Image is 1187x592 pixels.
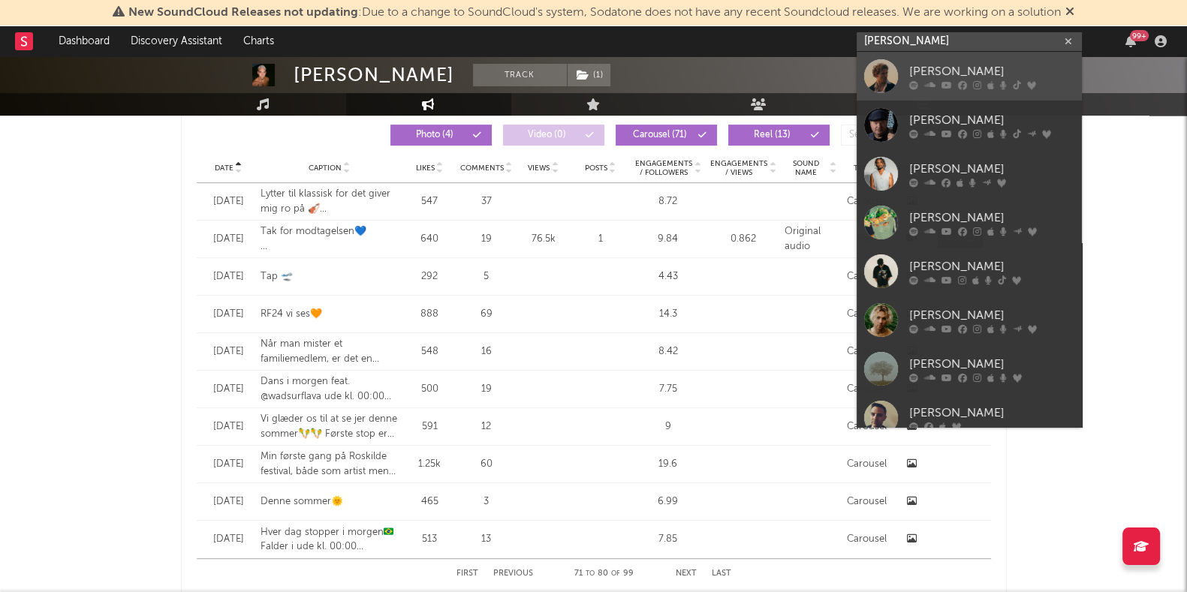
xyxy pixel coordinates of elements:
div: Vi glæder os til at se jer denne sommer🪇🪇 Første stop er Roskilde festival EOS scenen om ca. 2 ug... [261,412,399,441]
span: Engagements / Views [709,159,767,177]
div: Carousel [844,457,889,472]
div: Carousel [844,419,889,434]
span: Video ( 0 ) [513,131,582,140]
span: Reel ( 13 ) [738,131,807,140]
div: Carousel [844,344,889,359]
a: Discovery Assistant [120,26,233,56]
button: Track [473,64,567,86]
button: Last [712,569,731,578]
button: 99+ [1125,35,1136,47]
div: [PERSON_NAME] [909,404,1074,422]
span: Date [215,164,233,173]
div: 548 [406,344,453,359]
div: Carousel [844,494,889,509]
a: Dashboard [48,26,120,56]
a: [PERSON_NAME] [857,101,1082,149]
div: Hver dag stopper i morgen🇧🇷 Falder i ude kl. 00:00 #kodakultur [261,525,399,554]
div: 4.43 [634,269,701,284]
div: 19 [460,382,513,397]
span: New SoundCloud Releases not updating [128,7,358,19]
div: 3 [460,494,513,509]
div: Tap 🛫 [261,269,399,284]
div: [DATE] [204,194,253,209]
button: (1) [568,64,610,86]
div: [PERSON_NAME] [909,160,1074,178]
div: 9.84 [634,232,701,247]
div: RF24 vi ses🧡 [261,307,399,322]
div: [PERSON_NAME] [909,111,1074,129]
span: to [586,570,595,577]
div: [DATE] [204,532,253,547]
div: Original audio [784,224,836,254]
span: Photo ( 4 ) [400,131,469,140]
div: 71 80 99 [563,565,646,583]
span: Carousel ( 71 ) [625,131,694,140]
input: Search for artists [857,32,1082,51]
div: 513 [406,532,453,547]
div: 6.99 [634,494,701,509]
span: Likes [416,164,435,173]
div: Min første gang på Roskilde festival, både som artist men også som gæst. Jeg er både rørt, og tom... [261,449,399,479]
span: Caption [309,164,342,173]
div: 69 [460,307,513,322]
div: Carousel [844,307,889,322]
div: 465 [406,494,453,509]
button: Previous [493,569,533,578]
span: ( 1 ) [567,64,611,86]
div: [PERSON_NAME] [909,306,1074,324]
div: Carousel [844,382,889,397]
span: Sound Name [784,159,827,177]
div: 292 [406,269,453,284]
div: 9 [634,419,701,434]
div: 13 [460,532,513,547]
div: Lytter til klassisk for det giver mig ro på 🎻 [MEDICAL_DATA] ude 00:00 📲 [261,187,399,216]
div: 500 [406,382,453,397]
div: [PERSON_NAME] [909,62,1074,80]
button: Video(0) [503,125,604,146]
a: [PERSON_NAME] [857,393,1082,442]
div: [PERSON_NAME] [909,355,1074,373]
a: [PERSON_NAME] [857,52,1082,101]
div: Carousel [844,269,889,284]
a: [PERSON_NAME] [857,198,1082,247]
div: Carousel [844,194,889,209]
div: 5 [460,269,513,284]
a: [PERSON_NAME] [857,344,1082,393]
div: [DATE] [204,419,253,434]
span: Type [853,164,871,173]
div: 16 [460,344,513,359]
div: Når man mister et familiemedlem, er det en livsnødvendighed at [PERSON_NAME] i øjnene. [PERSON_NA... [261,337,399,366]
button: Next [676,569,697,578]
span: Engagements / Followers [634,159,692,177]
div: 7.75 [634,382,701,397]
button: Reel(13) [728,125,830,146]
div: Dans i morgen feat. @wadsurflava ude kl. 00:00🤍 #kodakultur [261,374,399,404]
div: 19.6 [634,457,701,472]
div: 14.3 [634,307,701,322]
div: 19 [460,232,513,247]
div: [DATE] [204,269,253,284]
div: 7.85 [634,532,701,547]
div: [DATE] [204,232,253,247]
div: 12 [460,419,513,434]
a: Charts [233,26,285,56]
div: Reel [844,232,889,247]
div: [DATE] [204,307,253,322]
div: [PERSON_NAME] [294,64,454,86]
div: Tak for modtagelsen💙 Video af: @gernerkofoed [261,224,399,254]
div: [PERSON_NAME] [909,257,1074,275]
a: [PERSON_NAME] [857,149,1082,198]
button: First [456,569,478,578]
div: [DATE] [204,457,253,472]
div: 8.72 [634,194,701,209]
div: 888 [406,307,453,322]
input: Search... [841,125,991,146]
div: 640 [406,232,453,247]
div: 1 [574,232,626,247]
div: 60 [460,457,513,472]
div: [DATE] [204,344,253,359]
div: 0.862 [709,232,776,247]
a: [PERSON_NAME] [857,247,1082,296]
button: Carousel(71) [616,125,717,146]
div: [PERSON_NAME] [909,209,1074,227]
